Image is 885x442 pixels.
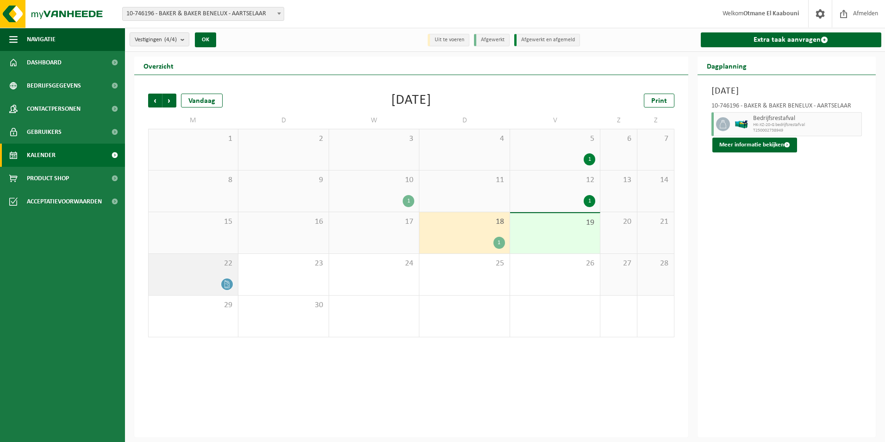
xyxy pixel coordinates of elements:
[162,94,176,107] span: Volgende
[153,175,233,185] span: 8
[743,10,799,17] strong: Otmane El Kaabouni
[600,112,637,129] td: Z
[642,175,669,185] span: 14
[753,122,860,128] span: HK-XZ-20-G bedrijfsrestafval
[515,259,595,269] span: 26
[701,32,882,47] a: Extra taak aanvragen
[27,167,69,190] span: Product Shop
[642,259,669,269] span: 28
[424,175,505,185] span: 11
[130,32,189,46] button: Vestigingen(4/4)
[243,300,324,310] span: 30
[644,94,674,107] a: Print
[698,57,756,75] h2: Dagplanning
[243,134,324,144] span: 2
[123,7,284,20] span: 10-746196 - BAKER & BAKER BENELUX - AARTSELAAR
[334,175,414,185] span: 10
[637,112,674,129] td: Z
[134,57,183,75] h2: Overzicht
[148,112,238,129] td: M
[153,259,233,269] span: 22
[403,195,414,207] div: 1
[711,84,862,98] h3: [DATE]
[334,259,414,269] span: 24
[514,34,580,46] li: Afgewerkt en afgemeld
[419,112,510,129] td: D
[195,32,216,47] button: OK
[153,134,233,144] span: 1
[122,7,284,21] span: 10-746196 - BAKER & BAKER BENELUX - AARTSELAAR
[27,120,62,144] span: Gebruikers
[27,190,102,213] span: Acceptatievoorwaarden
[424,259,505,269] span: 25
[243,217,324,227] span: 16
[474,34,510,46] li: Afgewerkt
[27,74,81,97] span: Bedrijfsgegevens
[181,94,223,107] div: Vandaag
[605,134,632,144] span: 6
[329,112,419,129] td: W
[391,94,431,107] div: [DATE]
[712,138,797,152] button: Meer informatie bekijken
[164,37,177,43] count: (4/4)
[334,134,414,144] span: 3
[605,217,632,227] span: 20
[238,112,329,129] td: D
[753,115,860,122] span: Bedrijfsrestafval
[148,94,162,107] span: Vorige
[153,217,233,227] span: 15
[642,134,669,144] span: 7
[510,112,600,129] td: V
[424,134,505,144] span: 4
[515,134,595,144] span: 5
[27,51,62,74] span: Dashboard
[642,217,669,227] span: 21
[428,34,469,46] li: Uit te voeren
[27,28,56,51] span: Navigatie
[584,195,595,207] div: 1
[27,97,81,120] span: Contactpersonen
[27,144,56,167] span: Kalender
[651,97,667,105] span: Print
[584,153,595,165] div: 1
[243,259,324,269] span: 23
[243,175,324,185] span: 9
[493,237,505,249] div: 1
[605,259,632,269] span: 27
[334,217,414,227] span: 17
[711,103,862,112] div: 10-746196 - BAKER & BAKER BENELUX - AARTSELAAR
[515,175,595,185] span: 12
[135,33,177,47] span: Vestigingen
[515,218,595,228] span: 19
[605,175,632,185] span: 13
[753,128,860,133] span: T250002738949
[153,300,233,310] span: 29
[735,117,748,131] img: HK-XZ-20-GN-12
[424,217,505,227] span: 18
